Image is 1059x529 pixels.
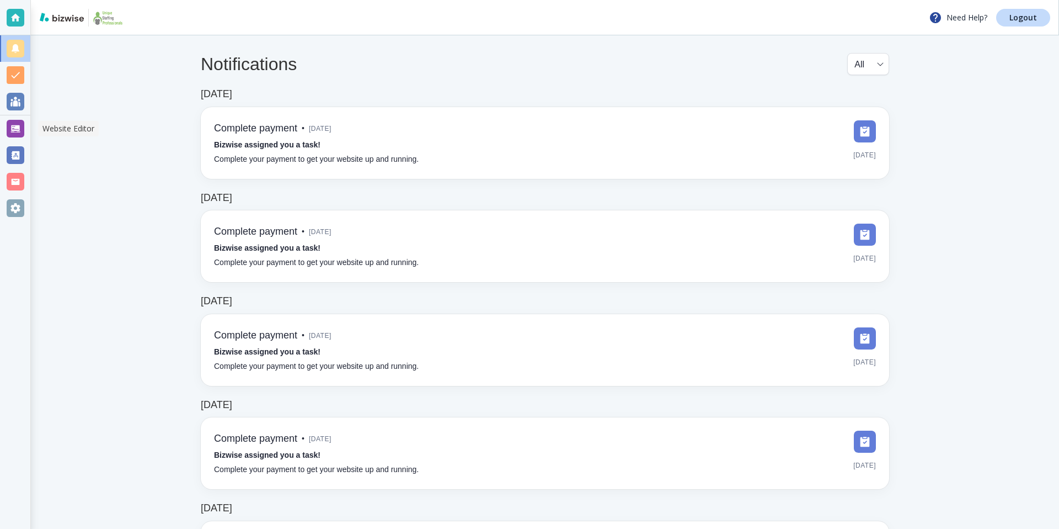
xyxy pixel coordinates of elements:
h4: Notifications [201,54,297,75]
img: bizwise [40,13,84,22]
strong: Bizwise assigned you a task! [214,244,320,252]
p: Complete your payment to get your website up and running. [214,361,419,373]
h6: Complete payment [214,123,297,135]
img: Unique Staffing Professionals [93,9,122,27]
a: Complete payment•[DATE]Bizwise assigned you a task!Complete your payment to get your website up a... [201,314,889,386]
p: Complete your payment to get your website up and running. [214,257,419,269]
img: DashboardSidebarTasks.svg [854,120,876,142]
h6: [DATE] [201,192,232,204]
img: DashboardSidebarTasks.svg [854,224,876,246]
p: Logout [1009,14,1037,22]
h6: [DATE] [201,502,232,515]
strong: Bizwise assigned you a task! [214,140,320,149]
strong: Bizwise assigned you a task! [214,451,320,459]
span: [DATE] [309,327,331,344]
p: Complete your payment to get your website up and running. [214,154,419,166]
p: • [302,226,304,238]
div: All [854,54,882,75]
h6: [DATE] [201,399,232,411]
a: Complete payment•[DATE]Bizwise assigned you a task!Complete your payment to get your website up a... [201,417,889,489]
img: DashboardSidebarTasks.svg [854,431,876,453]
span: [DATE] [309,431,331,447]
p: Complete your payment to get your website up and running. [214,464,419,476]
span: [DATE] [853,147,876,163]
p: • [302,433,304,445]
strong: Bizwise assigned you a task! [214,347,320,356]
a: Logout [996,9,1050,27]
p: • [302,123,304,135]
span: [DATE] [853,250,876,267]
h6: Complete payment [214,330,297,342]
span: [DATE] [853,354,876,371]
p: • [302,330,304,342]
h6: Complete payment [214,226,297,238]
img: DashboardSidebarTasks.svg [854,327,876,350]
h6: Complete payment [214,433,297,445]
h6: [DATE] [201,295,232,308]
h6: [DATE] [201,88,232,100]
a: Complete payment•[DATE]Bizwise assigned you a task!Complete your payment to get your website up a... [201,107,889,179]
a: Complete payment•[DATE]Bizwise assigned you a task!Complete your payment to get your website up a... [201,210,889,282]
span: [DATE] [309,120,331,137]
p: Website Editor [42,123,94,134]
span: [DATE] [309,224,331,240]
span: [DATE] [853,457,876,474]
p: Need Help? [929,11,987,24]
